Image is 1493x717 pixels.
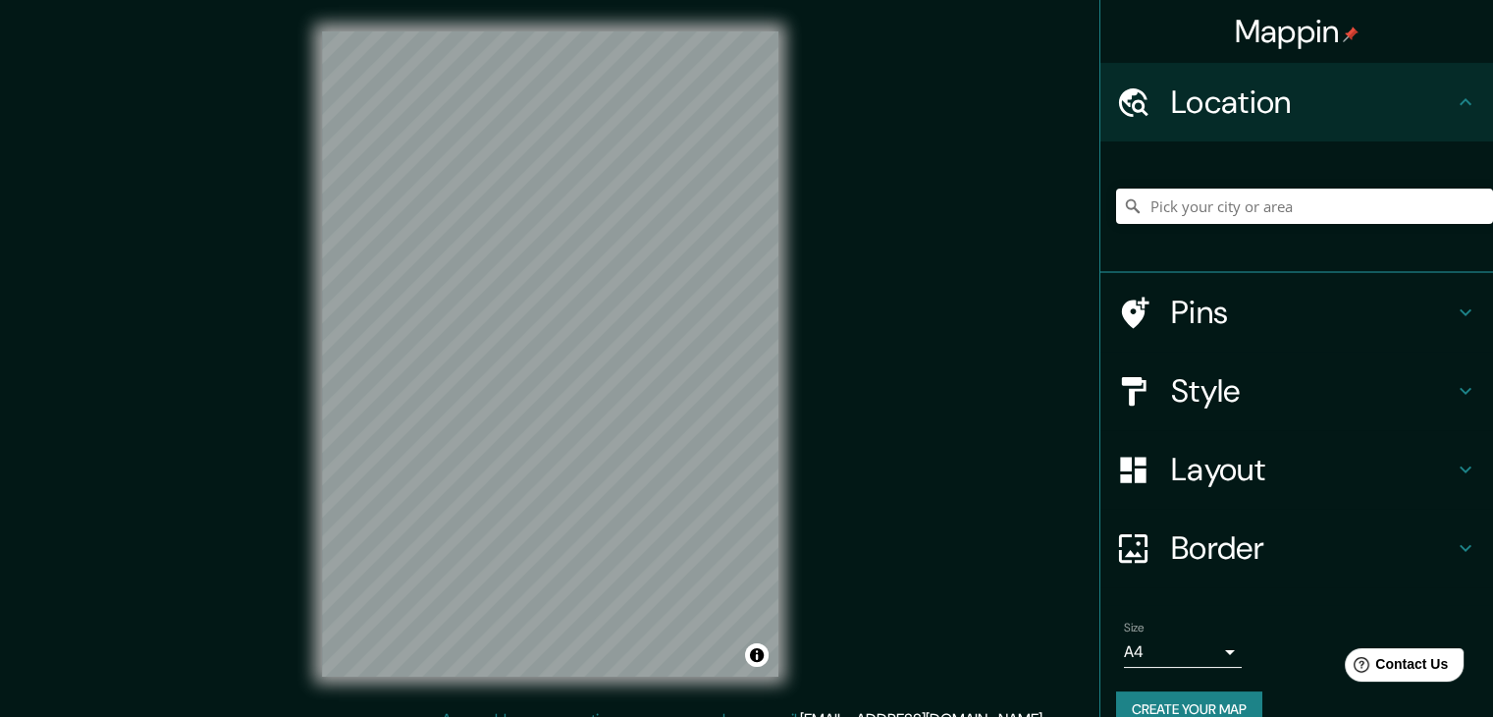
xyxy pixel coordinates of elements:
h4: Mappin [1235,12,1360,51]
div: Pins [1100,273,1493,352]
h4: Layout [1171,450,1454,489]
h4: Border [1171,528,1454,568]
canvas: Map [322,31,778,677]
div: Location [1100,63,1493,141]
div: A4 [1124,636,1242,668]
input: Pick your city or area [1116,189,1493,224]
h4: Location [1171,83,1454,122]
div: Style [1100,352,1493,430]
div: Border [1100,509,1493,587]
div: Layout [1100,430,1493,509]
h4: Pins [1171,293,1454,332]
img: pin-icon.png [1343,27,1359,42]
button: Toggle attribution [745,643,769,667]
h4: Style [1171,371,1454,411]
label: Size [1124,620,1145,636]
iframe: Help widget launcher [1318,640,1471,695]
